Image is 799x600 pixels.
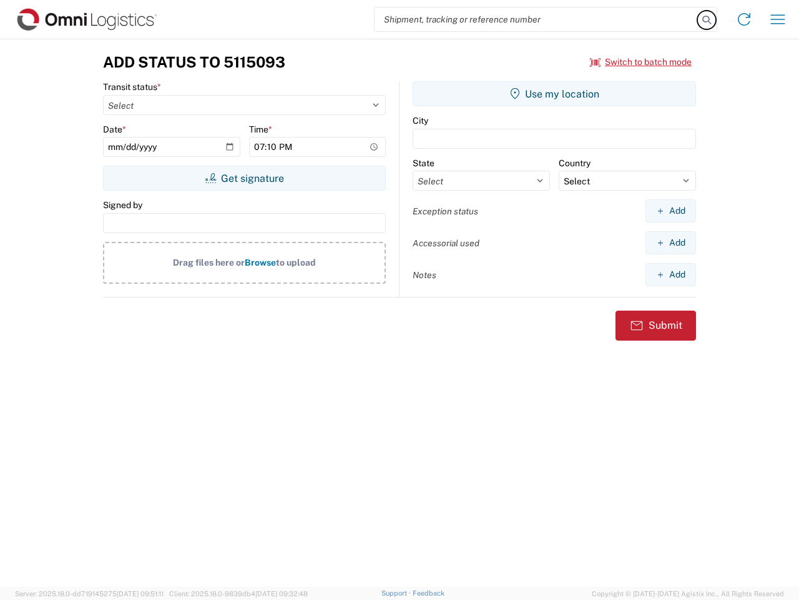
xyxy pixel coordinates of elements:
[103,53,285,71] h3: Add Status to 5115093
[413,237,479,249] label: Accessorial used
[413,589,444,597] a: Feedback
[592,588,784,599] span: Copyright © [DATE]-[DATE] Agistix Inc., All Rights Reserved
[255,590,308,597] span: [DATE] 09:32:48
[413,81,696,106] button: Use my location
[645,199,696,222] button: Add
[590,52,692,72] button: Switch to batch mode
[615,311,696,341] button: Submit
[413,115,428,126] label: City
[645,231,696,254] button: Add
[15,590,164,597] span: Server: 2025.18.0-dd719145275
[375,7,698,31] input: Shipment, tracking or reference number
[413,269,436,281] label: Notes
[381,589,413,597] a: Support
[103,166,386,191] button: Get signature
[169,590,308,597] span: Client: 2025.18.0-9839db4
[103,199,142,211] label: Signed by
[117,590,164,597] span: [DATE] 09:51:11
[413,157,434,169] label: State
[103,81,161,92] label: Transit status
[173,257,245,267] span: Drag files here or
[249,124,272,135] label: Time
[559,157,591,169] label: Country
[245,257,276,267] span: Browse
[103,124,126,135] label: Date
[645,263,696,286] button: Add
[276,257,316,267] span: to upload
[413,206,478,217] label: Exception status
